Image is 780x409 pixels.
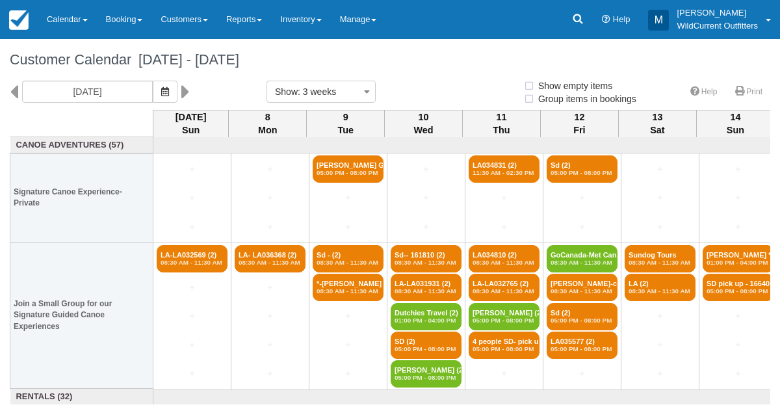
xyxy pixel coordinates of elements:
[547,274,617,301] a: [PERSON_NAME]-confir (2)08:30 AM - 11:30 AM
[157,220,227,234] a: +
[469,245,539,272] a: LA034810 (2)08:30 AM - 11:30 AM
[313,310,383,323] a: +
[648,10,669,31] div: M
[313,367,383,380] a: +
[703,338,773,352] a: +
[313,338,383,352] a: +
[473,317,536,324] em: 05:00 PM - 08:00 PM
[14,139,150,152] a: Canoe Adventures (57)
[473,287,536,295] em: 08:30 AM - 11:30 AM
[275,86,298,97] span: Show
[317,287,380,295] em: 08:30 AM - 11:30 AM
[235,163,305,176] a: +
[157,367,227,380] a: +
[682,83,725,101] a: Help
[9,10,29,30] img: checkfront-main-nav-mini-logo.png
[547,367,617,380] a: +
[703,310,773,323] a: +
[703,163,773,176] a: +
[625,274,695,301] a: LA (2)08:30 AM - 11:30 AM
[547,303,617,330] a: Sd (2)05:00 PM - 08:00 PM
[547,191,617,205] a: +
[703,245,773,272] a: [PERSON_NAME] * (2)01:00 PM - 04:00 PM
[10,52,770,68] h1: Customer Calendar
[313,191,383,205] a: +
[469,274,539,301] a: LA-LA032765 (2)08:30 AM - 11:30 AM
[235,310,305,323] a: +
[298,86,336,97] span: : 3 weeks
[395,317,458,324] em: 01:00 PM - 04:00 PM
[391,303,461,330] a: Dutchies Travel (2)01:00 PM - 04:00 PM
[313,245,383,272] a: Sd - (2)08:30 AM - 11:30 AM
[547,332,617,359] a: LA035577 (2)05:00 PM - 08:00 PM
[10,243,153,389] th: Join a Small Group for our Signature Guided Canoe Experiences
[391,191,461,205] a: +
[462,110,540,137] th: 11 Thu
[703,274,773,301] a: SD pick up - 166401 (2)05:00 PM - 08:00 PM
[317,169,380,177] em: 05:00 PM - 08:00 PM
[677,20,758,33] p: WildCurrent Outfitters
[469,220,539,234] a: +
[235,367,305,380] a: +
[625,310,695,323] a: +
[385,110,463,137] th: 10 Wed
[266,81,376,103] button: Show: 3 weeks
[469,367,539,380] a: +
[613,14,630,24] span: Help
[235,191,305,205] a: +
[551,169,614,177] em: 05:00 PM - 08:00 PM
[551,287,614,295] em: 08:30 AM - 11:30 AM
[473,169,536,177] em: 11:30 AM - 02:30 PM
[523,94,647,103] span: Group items in bookings
[523,89,645,109] label: Group items in bookings
[469,303,539,330] a: [PERSON_NAME] (2)05:00 PM - 08:00 PM
[235,245,305,272] a: LA- LA036368 (2)08:30 AM - 11:30 AM
[540,110,618,137] th: 12 Fri
[235,220,305,234] a: +
[547,155,617,183] a: Sd (2)05:00 PM - 08:00 PM
[473,345,536,353] em: 05:00 PM - 08:00 PM
[157,338,227,352] a: +
[629,287,692,295] em: 08:30 AM - 11:30 AM
[10,153,153,243] th: Signature Canoe Experience- Private
[551,317,614,324] em: 05:00 PM - 08:00 PM
[625,191,695,205] a: +
[235,338,305,352] a: +
[707,287,770,295] em: 05:00 PM - 08:00 PM
[707,259,770,267] em: 01:00 PM - 04:00 PM
[469,155,539,183] a: LA034831 (2)11:30 AM - 02:30 PM
[157,191,227,205] a: +
[391,360,461,388] a: [PERSON_NAME] (2)05:00 PM - 08:00 PM
[547,245,617,272] a: GoCanada-Met Canades (2)08:30 AM - 11:30 AM
[391,245,461,272] a: Sd-- 161810 (2)08:30 AM - 11:30 AM
[551,259,614,267] em: 08:30 AM - 11:30 AM
[703,367,773,380] a: +
[157,281,227,295] a: +
[625,220,695,234] a: +
[307,110,385,137] th: 9 Tue
[547,220,617,234] a: +
[229,110,307,137] th: 8 Mon
[703,220,773,234] a: +
[14,391,150,403] a: Rentals (32)
[317,259,380,267] em: 08:30 AM - 11:30 AM
[677,7,758,20] p: [PERSON_NAME]
[391,163,461,176] a: +
[157,310,227,323] a: +
[313,155,383,183] a: [PERSON_NAME] Garden- con (4)05:00 PM - 08:00 PM
[625,163,695,176] a: +
[469,332,539,359] a: 4 people SD- pick up (3)05:00 PM - 08:00 PM
[395,287,458,295] em: 08:30 AM - 11:30 AM
[629,259,692,267] em: 08:30 AM - 11:30 AM
[395,345,458,353] em: 05:00 PM - 08:00 PM
[625,367,695,380] a: +
[727,83,770,101] a: Print
[523,76,621,96] label: Show empty items
[703,191,773,205] a: +
[131,51,239,68] span: [DATE] - [DATE]
[161,259,224,267] em: 08:30 AM - 11:30 AM
[618,110,696,137] th: 13 Sat
[157,163,227,176] a: +
[395,374,458,382] em: 05:00 PM - 08:00 PM
[625,338,695,352] a: +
